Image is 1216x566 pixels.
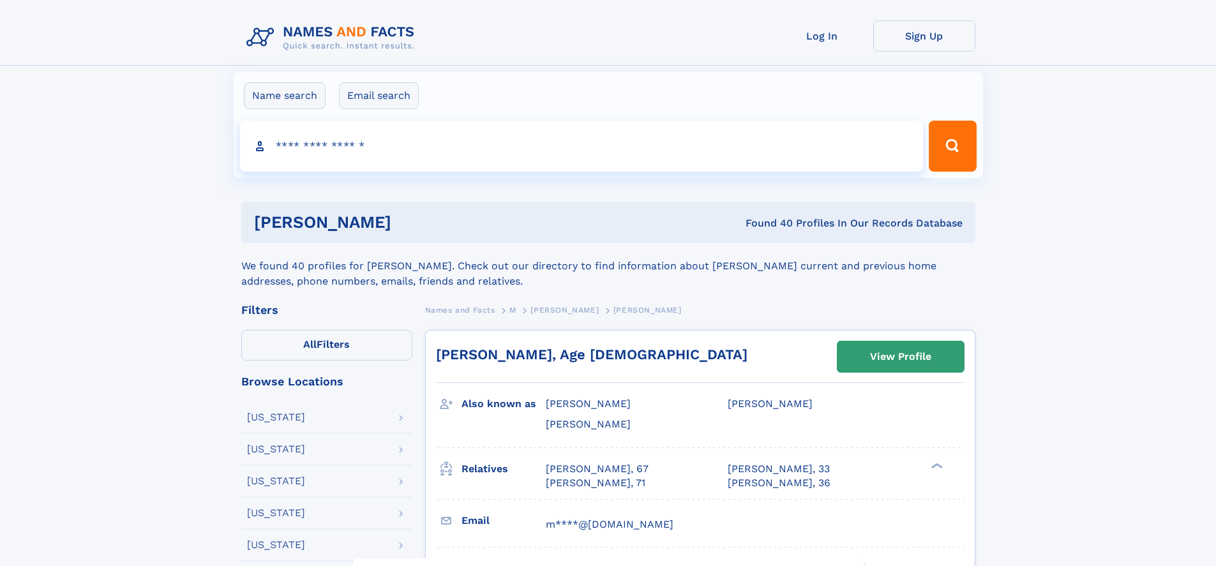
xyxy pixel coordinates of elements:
[546,462,649,476] a: [PERSON_NAME], 67
[509,306,516,315] span: M
[241,330,412,361] label: Filters
[870,342,931,371] div: View Profile
[771,20,873,52] a: Log In
[241,376,412,387] div: Browse Locations
[462,393,546,415] h3: Also known as
[530,302,599,318] a: [PERSON_NAME]
[241,304,412,316] div: Filters
[837,341,964,372] a: View Profile
[728,476,830,490] a: [PERSON_NAME], 36
[613,306,682,315] span: [PERSON_NAME]
[568,216,963,230] div: Found 40 Profiles In Our Records Database
[509,302,516,318] a: M
[546,398,631,410] span: [PERSON_NAME]
[303,338,317,350] span: All
[928,461,943,470] div: ❯
[929,121,976,172] button: Search Button
[339,82,419,109] label: Email search
[546,418,631,430] span: [PERSON_NAME]
[247,508,305,518] div: [US_STATE]
[244,82,326,109] label: Name search
[462,458,546,480] h3: Relatives
[247,444,305,454] div: [US_STATE]
[240,121,924,172] input: search input
[436,346,747,362] a: [PERSON_NAME], Age [DEMOGRAPHIC_DATA]
[530,306,599,315] span: [PERSON_NAME]
[546,476,645,490] a: [PERSON_NAME], 71
[728,462,830,476] a: [PERSON_NAME], 33
[462,510,546,532] h3: Email
[241,243,975,289] div: We found 40 profiles for [PERSON_NAME]. Check out our directory to find information about [PERSON...
[241,20,425,55] img: Logo Names and Facts
[425,302,495,318] a: Names and Facts
[247,412,305,422] div: [US_STATE]
[254,214,569,230] h1: [PERSON_NAME]
[247,476,305,486] div: [US_STATE]
[247,540,305,550] div: [US_STATE]
[728,398,813,410] span: [PERSON_NAME]
[873,20,975,52] a: Sign Up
